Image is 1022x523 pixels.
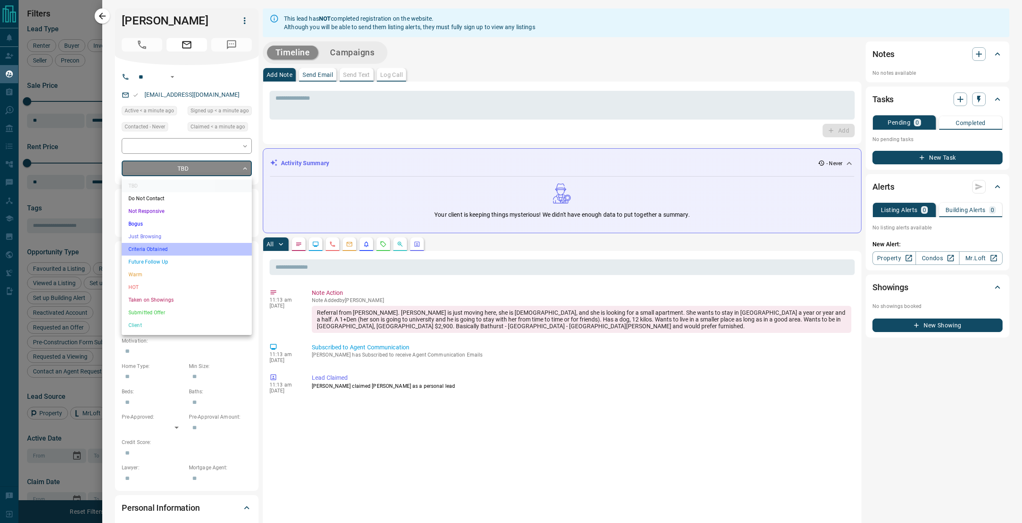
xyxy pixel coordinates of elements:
[122,294,252,306] li: Taken on Showings
[122,268,252,281] li: Warm
[122,205,252,218] li: Not Responsive
[122,306,252,319] li: Submitted Offer
[122,319,252,332] li: Client
[122,281,252,294] li: HOT
[122,256,252,268] li: Future Follow Up
[122,218,252,230] li: Bogus
[122,243,252,256] li: Criteria Obtained
[122,192,252,205] li: Do Not Contact
[122,230,252,243] li: Just Browsing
